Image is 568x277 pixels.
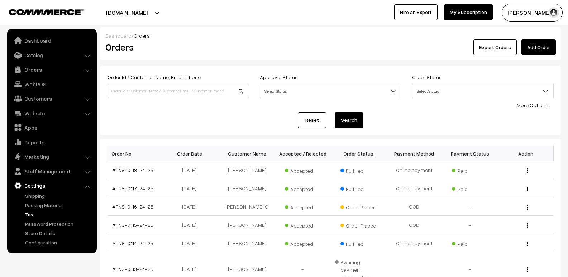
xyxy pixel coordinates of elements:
td: - [442,216,498,234]
a: Reports [9,136,94,149]
a: Dashboard [105,33,132,39]
th: Order Status [331,146,387,161]
span: Paid [452,238,488,248]
span: Accepted [285,202,321,211]
img: user [548,7,559,18]
td: [DATE] [163,179,219,197]
a: Dashboard [9,34,94,47]
a: Tax [23,211,94,218]
h2: Orders [105,42,248,53]
a: #TNS-0116-24-25 [112,204,153,210]
a: Apps [9,121,94,134]
a: My Subscription [444,4,493,20]
a: Website [9,107,94,120]
a: Add Order [521,39,556,55]
th: Payment Method [386,146,442,161]
img: Menu [527,187,528,191]
div: / [105,32,556,39]
span: Fulfilled [340,183,376,193]
button: [DOMAIN_NAME] [81,4,173,22]
span: Orders [134,33,150,39]
td: [PERSON_NAME] [219,161,275,179]
td: [PERSON_NAME] [219,234,275,252]
a: Shipping [23,192,94,200]
a: Packing Material [23,201,94,209]
span: Select Status [260,84,401,98]
a: Catalog [9,49,94,62]
a: Configuration [23,239,94,246]
a: #TNS-0117-24-25 [112,185,153,191]
button: Search [335,112,363,128]
td: [PERSON_NAME] [219,216,275,234]
td: Online payment [386,179,442,197]
span: Select Status [260,85,401,97]
input: Order Id / Customer Name / Customer Email / Customer Phone [108,84,249,98]
th: Payment Status [442,146,498,161]
label: Order Id / Customer Name, Email, Phone [108,73,201,81]
a: Orders [9,63,94,76]
td: [PERSON_NAME] C [219,197,275,216]
img: COMMMERCE [9,9,84,15]
th: Order No [108,146,164,161]
th: Order Date [163,146,219,161]
td: [DATE] [163,197,219,216]
th: Accepted / Rejected [275,146,331,161]
span: Select Status [412,85,553,97]
img: Menu [527,242,528,246]
span: Accepted [285,183,321,193]
span: Paid [452,183,488,193]
a: #TNS-0118-24-25 [112,167,153,173]
td: Online payment [386,161,442,179]
a: Store Details [23,229,94,237]
td: Online payment [386,234,442,252]
span: Order Placed [340,202,376,211]
button: Export Orders [473,39,517,55]
span: Accepted [285,165,321,175]
a: #TNS-0114-24-25 [112,240,153,246]
th: Customer Name [219,146,275,161]
td: [DATE] [163,234,219,252]
label: Order Status [412,73,442,81]
img: Menu [527,168,528,173]
span: Paid [452,165,488,175]
th: Action [498,146,554,161]
span: Order Placed [340,220,376,229]
img: Menu [527,205,528,210]
a: Hire an Expert [394,4,438,20]
span: Fulfilled [340,238,376,248]
button: [PERSON_NAME]… [502,4,563,22]
td: [DATE] [163,161,219,179]
a: Reset [298,112,326,128]
td: [PERSON_NAME] [219,179,275,197]
a: Staff Management [9,165,94,178]
td: - [442,197,498,216]
span: Accepted [285,238,321,248]
a: Settings [9,179,94,192]
a: WebPOS [9,78,94,91]
a: #TNS-0113-24-25 [112,266,153,272]
a: More Options [517,102,548,108]
span: Accepted [285,220,321,229]
span: Select Status [412,84,554,98]
a: #TNS-0115-24-25 [112,222,153,228]
a: Marketing [9,150,94,163]
label: Approval Status [260,73,298,81]
td: COD [386,197,442,216]
td: [DATE] [163,216,219,234]
a: Customers [9,92,94,105]
img: Menu [527,223,528,228]
a: Password Protection [23,220,94,228]
td: COD [386,216,442,234]
a: COMMMERCE [9,7,72,16]
span: Fulfilled [340,165,376,175]
img: Menu [527,267,528,272]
